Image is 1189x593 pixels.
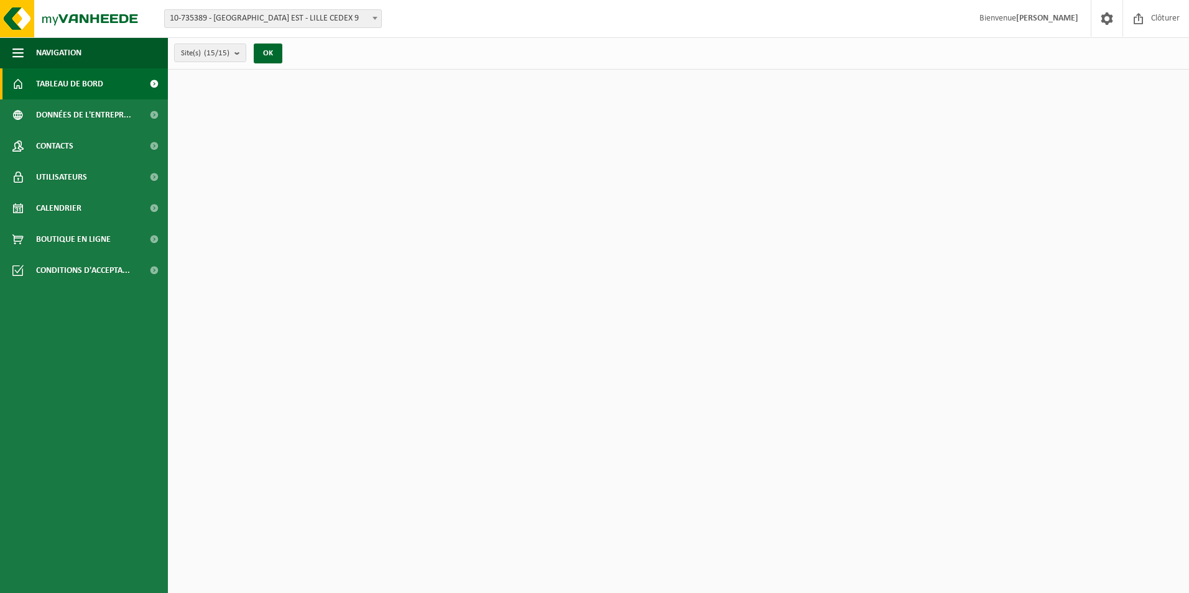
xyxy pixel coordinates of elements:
[36,68,103,99] span: Tableau de bord
[36,99,131,131] span: Données de l'entrepr...
[204,49,229,57] count: (15/15)
[36,162,87,193] span: Utilisateurs
[36,131,73,162] span: Contacts
[36,224,111,255] span: Boutique en ligne
[36,37,81,68] span: Navigation
[165,10,381,27] span: 10-735389 - SUEZ RV NORD EST - LILLE CEDEX 9
[36,255,130,286] span: Conditions d'accepta...
[36,193,81,224] span: Calendrier
[1016,14,1078,23] strong: [PERSON_NAME]
[181,44,229,63] span: Site(s)
[254,44,282,63] button: OK
[174,44,246,62] button: Site(s)(15/15)
[164,9,382,28] span: 10-735389 - SUEZ RV NORD EST - LILLE CEDEX 9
